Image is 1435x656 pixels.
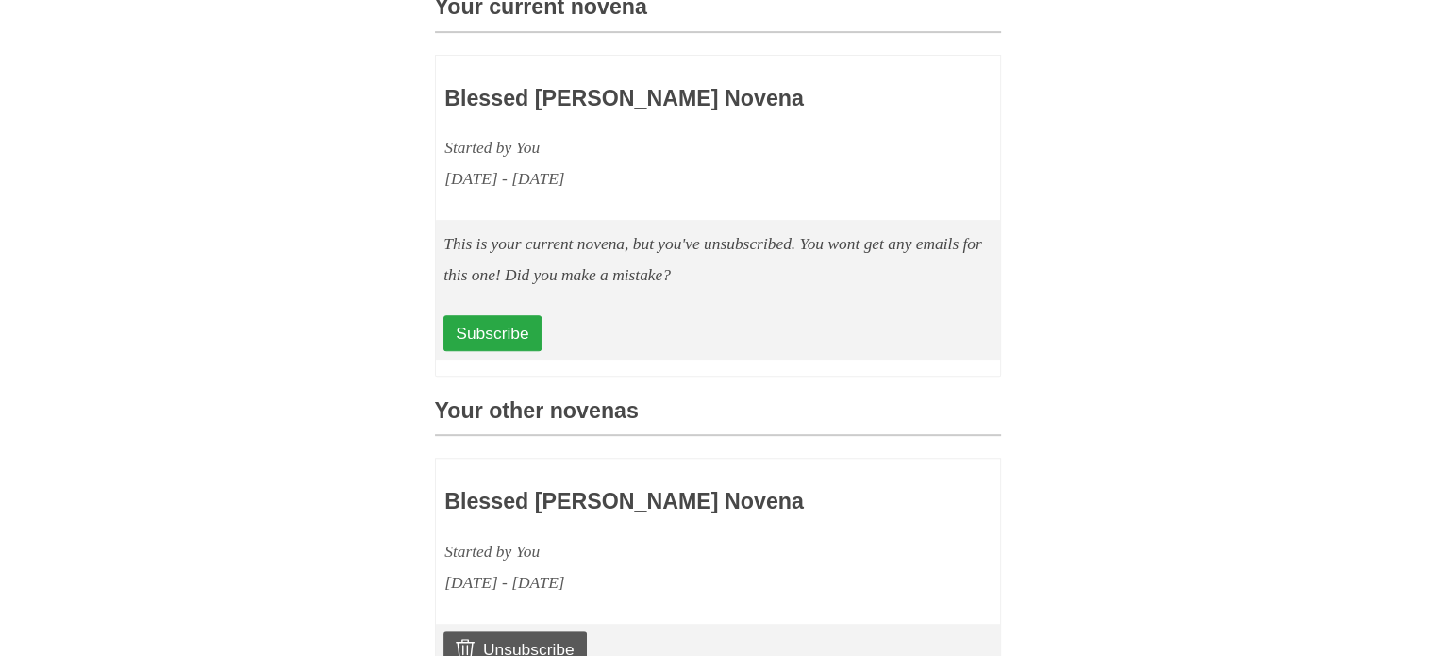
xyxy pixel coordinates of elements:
[444,163,880,194] div: [DATE] - [DATE]
[444,132,880,163] div: Started by You
[435,399,1001,436] h3: Your other novenas
[443,315,541,351] a: Subscribe
[444,490,880,514] h3: Blessed [PERSON_NAME] Novena
[444,87,880,111] h3: Blessed [PERSON_NAME] Novena
[443,234,982,284] em: This is your current novena, but you've unsubscribed. You wont get any emails for this one! Did y...
[444,536,880,567] div: Started by You
[444,567,880,598] div: [DATE] - [DATE]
